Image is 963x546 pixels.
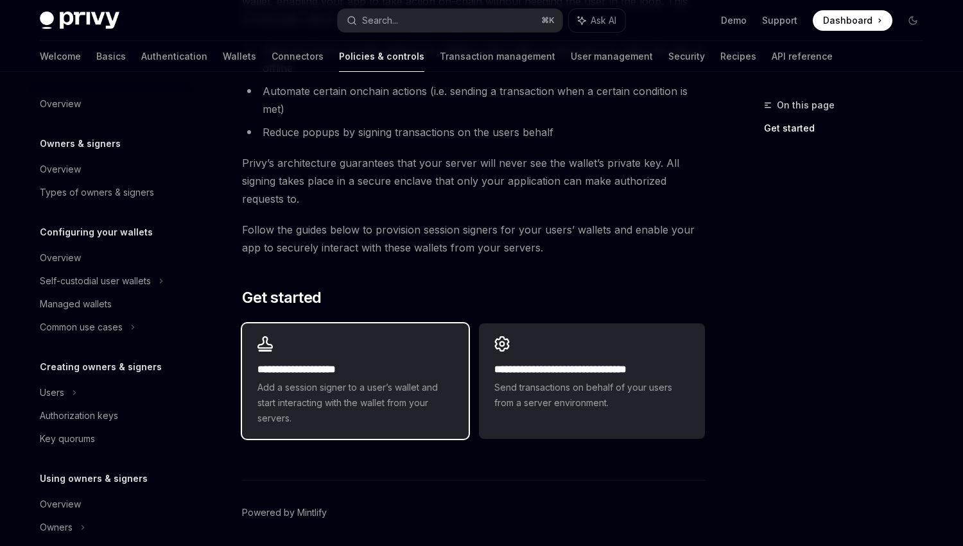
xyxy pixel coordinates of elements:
a: Types of owners & signers [30,181,194,204]
li: Reduce popups by signing transactions on the users behalf [242,123,705,141]
a: Policies & controls [339,41,424,72]
div: Types of owners & signers [40,185,154,200]
li: Automate certain onchain actions (i.e. sending a transaction when a certain condition is met) [242,82,705,118]
a: Managed wallets [30,293,194,316]
a: Connectors [272,41,324,72]
a: Dashboard [813,10,892,31]
a: Overview [30,493,194,516]
a: Transaction management [440,41,555,72]
span: Send transactions on behalf of your users from a server environment. [494,380,690,411]
button: Ask AI [569,9,625,32]
span: Ask AI [591,14,616,27]
span: Get started [242,287,321,308]
a: **** **** **** *****Add a session signer to a user’s wallet and start interacting with the wallet... [242,323,468,439]
a: Basics [96,41,126,72]
span: Follow the guides below to provision session signers for your users’ wallets and enable your app ... [242,221,705,257]
a: Authorization keys [30,404,194,427]
div: Common use cases [40,320,123,335]
h5: Using owners & signers [40,471,148,486]
a: User management [571,41,653,72]
a: Overview [30,158,194,181]
div: Overview [40,250,81,266]
h5: Configuring your wallets [40,225,153,240]
span: On this page [777,98,835,113]
a: Powered by Mintlify [242,506,327,519]
h5: Creating owners & signers [40,359,162,375]
button: Search...⌘K [338,9,562,32]
a: Recipes [720,41,756,72]
a: Welcome [40,41,81,72]
span: Add a session signer to a user’s wallet and start interacting with the wallet from your servers. [257,380,453,426]
div: Overview [40,96,81,112]
a: Security [668,41,705,72]
img: dark logo [40,12,119,30]
a: Overview [30,92,194,115]
div: Search... [362,13,398,28]
div: Users [40,385,64,400]
a: Support [762,14,797,27]
span: Dashboard [823,14,872,27]
a: Demo [721,14,747,27]
button: Toggle dark mode [903,10,923,31]
span: Privy’s architecture guarantees that your server will never see the wallet’s private key. All sig... [242,154,705,208]
a: Authentication [141,41,207,72]
span: ⌘ K [541,15,555,26]
div: Overview [40,497,81,512]
div: Self-custodial user wallets [40,273,151,289]
h5: Owners & signers [40,136,121,151]
div: Key quorums [40,431,95,447]
div: Overview [40,162,81,177]
a: Wallets [223,41,256,72]
div: Owners [40,520,73,535]
div: Authorization keys [40,408,118,423]
div: Managed wallets [40,296,112,312]
a: Overview [30,246,194,269]
a: API reference [772,41,833,72]
a: Key quorums [30,427,194,450]
a: Get started [764,118,933,139]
